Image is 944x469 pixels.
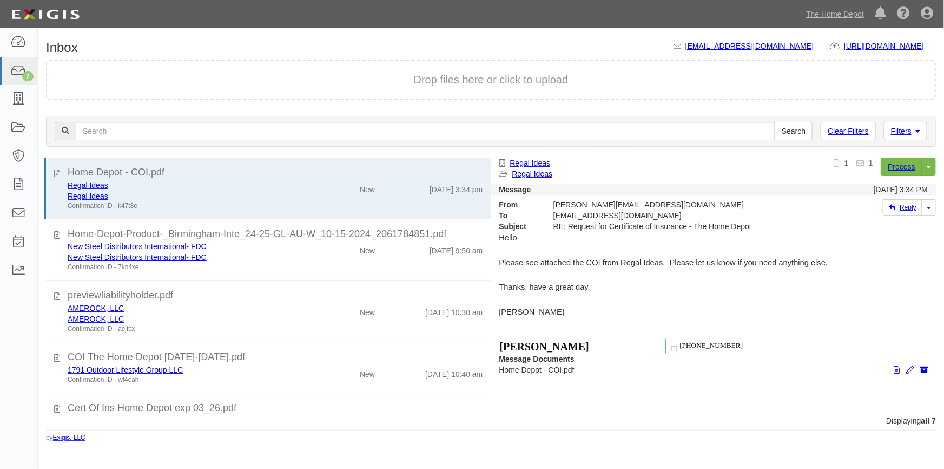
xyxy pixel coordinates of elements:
div: New [360,241,375,256]
i: Help Center - Complianz [897,8,910,21]
div: New [360,303,375,318]
div: previewliabilityholder.pdf [68,289,483,303]
a: Filters [884,122,927,140]
div: [DATE] 10:40 am [425,364,483,380]
strong: Message [499,185,531,194]
i: View [894,367,900,374]
div: AMEROCK, LLC [68,314,303,324]
div: Confirmation ID - aejfcx [68,324,303,334]
i: Edit document [906,367,914,374]
a: Reply [883,199,922,216]
input: Search [775,122,813,140]
h1: Inbox [46,41,78,55]
span: [PERSON_NAME] [500,341,590,353]
a: AMEROCK, LLC [68,304,124,312]
div: Confirmation ID - k47t3e [68,201,303,211]
a: Exigis, LLC [53,434,85,441]
a: AMEROCK, LLC [68,315,124,323]
div: [DATE] 3:34 pm [430,180,483,195]
b: all 7 [921,416,936,425]
b: 1 [844,159,849,167]
strong: To [491,210,545,221]
a: Regal Ideas [512,170,553,178]
div: New Steel Distributors International- FDC [68,241,303,252]
a: [URL][DOMAIN_NAME] [844,42,936,50]
div: New [360,364,375,380]
div: Regal Ideas [68,191,303,201]
a: New Steel Distributors International- FDC [68,253,207,262]
small: by [46,433,85,442]
div: COI The Home Depot 2025-2026.pdf [68,350,483,364]
span: Thanks, have a great day. [PERSON_NAME] [499,283,590,316]
div: 7 [22,71,34,81]
a: Regal Ideas [68,181,108,190]
div: New [360,180,375,195]
a: 1791 Outdoor Lifestyle Group LLC [68,366,183,374]
a: Regal Ideas [68,192,108,200]
img: logo-5460c22ac91f19d4615b14bd174203de0afe785f0fc80cf4dbbc73dc1793850b.png [8,5,83,24]
div: [DATE] 3:34 PM [874,184,928,195]
p: Home Depot - COI.pdf [499,364,928,375]
input: Search [76,122,775,140]
strong: Message Documents [499,355,575,363]
div: [PERSON_NAME][EMAIL_ADDRESS][DOMAIN_NAME] [545,199,817,210]
i: Archive document [920,367,928,374]
strong: Subject [491,221,545,232]
div: Displaying [38,415,944,426]
div: RE: Request for Certificate of Insurance - The Home Depot [545,221,817,232]
div: AMEROCK, LLC [68,303,303,314]
a: Regal Ideas [510,159,551,167]
div: 1791 Outdoor Lifestyle Group LLC [68,364,303,375]
div: Confirmation ID - wf4eah [68,375,303,385]
div: Regal Ideas [68,180,303,191]
a: The Home Depot [801,3,869,25]
span: Please see attached the COI from Regal Ideas. Please let us know if you need anything else. [499,258,828,267]
div: Cert Of Ins Home Depot exp 03_26.pdf [68,401,483,415]
a: [EMAIL_ADDRESS][DOMAIN_NAME] [685,42,814,50]
span: Hello- [499,233,520,242]
div: New Steel Distributors International- FDC [68,252,303,263]
a: Process [881,158,922,176]
span: [PHONE_NUMBER] [679,341,743,349]
div: [DATE] 10:30 am [425,303,483,318]
a: New Steel Distributors International- FDC [68,242,207,251]
div: agreement-43vryp@sbainsurance.homedepot.com [545,210,817,221]
button: Drop files here or click to upload [414,72,569,88]
div: Home Depot - COI.pdf [68,166,483,180]
div: Confirmation ID - 7kn4xe [68,263,303,272]
div: Home-Depot-Product-_Birmingham-Inte_24-25-GL-AU-W_10-15-2024_2061784851.pdf [68,227,483,242]
div: [DATE] 9:50 am [430,241,483,256]
strong: From [491,199,545,210]
a: Clear Filters [821,122,875,140]
b: 1 [869,159,873,167]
